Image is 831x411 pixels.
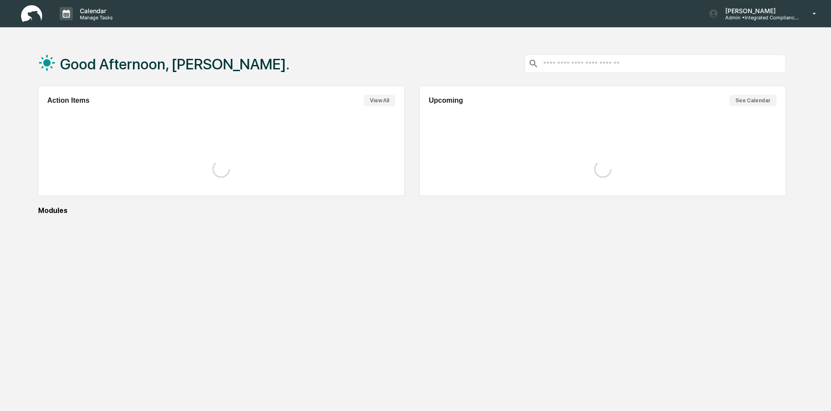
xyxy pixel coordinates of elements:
p: Manage Tasks [73,14,117,21]
h1: Good Afternoon, [PERSON_NAME]. [60,55,290,73]
button: View All [364,95,395,106]
p: Admin • Integrated Compliance Advisors - Consultants [718,14,800,21]
p: Calendar [73,7,117,14]
h2: Upcoming [429,97,463,105]
div: Modules [38,206,786,215]
button: See Calendar [729,95,777,106]
img: logo [21,5,42,22]
p: [PERSON_NAME] [718,7,800,14]
h2: Action Items [47,97,90,105]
